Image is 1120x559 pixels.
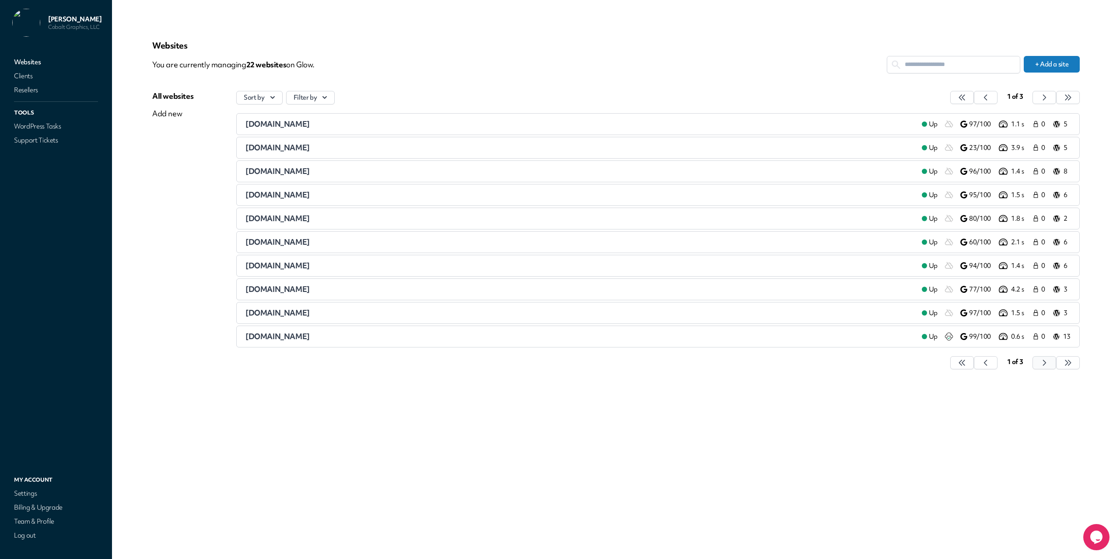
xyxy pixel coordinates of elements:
span: Up [929,238,938,247]
a: 0 [1032,142,1050,153]
p: Cobalt Graphics, LLC [48,24,101,31]
p: 5 [1064,143,1071,153]
a: 23/100 3.9 s [960,142,1032,153]
span: Up [929,167,938,176]
a: 77/100 4.2 s [960,284,1032,295]
a: Up [915,237,945,247]
p: 3 [1064,309,1071,318]
span: 0 [1041,332,1048,341]
a: 3 [1053,308,1071,318]
p: 1.4 s [1011,261,1032,271]
a: 8 [1053,166,1071,177]
span: 1 of 3 [1007,92,1023,101]
a: 6 [1053,237,1071,247]
span: [DOMAIN_NAME] [245,190,310,200]
a: Support Tickets [12,134,100,146]
a: [DOMAIN_NAME] [245,260,915,271]
a: 94/100 1.4 s [960,260,1032,271]
a: 95/100 1.5 s [960,190,1032,200]
a: 0 [1032,213,1050,224]
a: 80/100 1.8 s [960,213,1032,224]
p: 6 [1064,238,1071,247]
a: Websites [12,56,100,68]
p: 0.6 s [1011,332,1032,341]
span: [DOMAIN_NAME] [245,166,310,176]
p: 80/100 [969,214,997,223]
div: All websites [152,91,193,101]
a: WordPress Tasks [12,120,100,132]
a: [DOMAIN_NAME] [245,284,915,295]
p: 1.8 s [1011,214,1032,223]
p: 97/100 [969,120,997,129]
a: [DOMAIN_NAME] [245,237,915,247]
span: Up [929,120,938,129]
a: 97/100 1.1 s [960,119,1032,129]
a: Team & Profile [12,515,100,528]
p: 23/100 [969,143,997,153]
span: Up [929,309,938,318]
a: [DOMAIN_NAME] [245,308,915,318]
span: Up [929,285,938,294]
span: [DOMAIN_NAME] [245,308,310,318]
a: 0 [1032,284,1050,295]
a: Up [915,213,945,224]
span: [DOMAIN_NAME] [245,119,310,129]
p: 1.5 s [1011,309,1032,318]
a: [DOMAIN_NAME] [245,331,915,342]
p: 6 [1064,261,1071,271]
a: Clients [12,70,100,82]
a: [DOMAIN_NAME] [245,119,915,129]
a: 0 [1032,331,1050,342]
button: + Add a site [1024,56,1080,73]
a: 0 [1032,166,1050,177]
span: 0 [1041,167,1048,176]
span: Up [929,191,938,200]
span: [DOMAIN_NAME] [245,260,310,271]
a: 3 [1053,284,1071,295]
span: 0 [1041,309,1048,318]
a: [DOMAIN_NAME] [245,190,915,200]
a: 2 [1053,213,1071,224]
a: Up [915,260,945,271]
p: Websites [152,40,1080,51]
p: 77/100 [969,285,997,294]
a: 96/100 1.4 s [960,166,1032,177]
a: 99/100 0.6 s [960,331,1032,342]
button: Filter by [286,91,335,104]
a: Log out [12,529,100,542]
p: My Account [12,474,100,486]
span: 0 [1041,261,1048,271]
p: 3 [1064,285,1071,294]
a: 5 [1053,119,1071,129]
p: 4.2 s [1011,285,1032,294]
span: Up [929,214,938,223]
p: 6 [1064,191,1071,200]
span: [DOMAIN_NAME] [245,213,310,223]
p: 2 [1064,214,1071,223]
p: 95/100 [969,191,997,200]
span: 22 website [246,59,287,69]
p: Tools [12,107,100,118]
p: 94/100 [969,261,997,271]
span: Up [929,332,938,341]
a: Up [915,190,945,200]
p: 99/100 [969,332,997,341]
span: Up [929,261,938,271]
span: [DOMAIN_NAME] [245,284,310,294]
span: Up [929,143,938,153]
p: 8 [1064,167,1071,176]
span: 1 of 3 [1007,358,1023,366]
a: Settings [12,487,100,500]
a: Billing & Upgrade [12,501,100,514]
span: 0 [1041,191,1048,200]
span: 0 [1041,238,1048,247]
a: [DOMAIN_NAME] [245,166,915,177]
a: [DOMAIN_NAME] [245,213,915,224]
a: Up [915,308,945,318]
iframe: chat widget [1083,524,1111,550]
a: 0 [1032,260,1050,271]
